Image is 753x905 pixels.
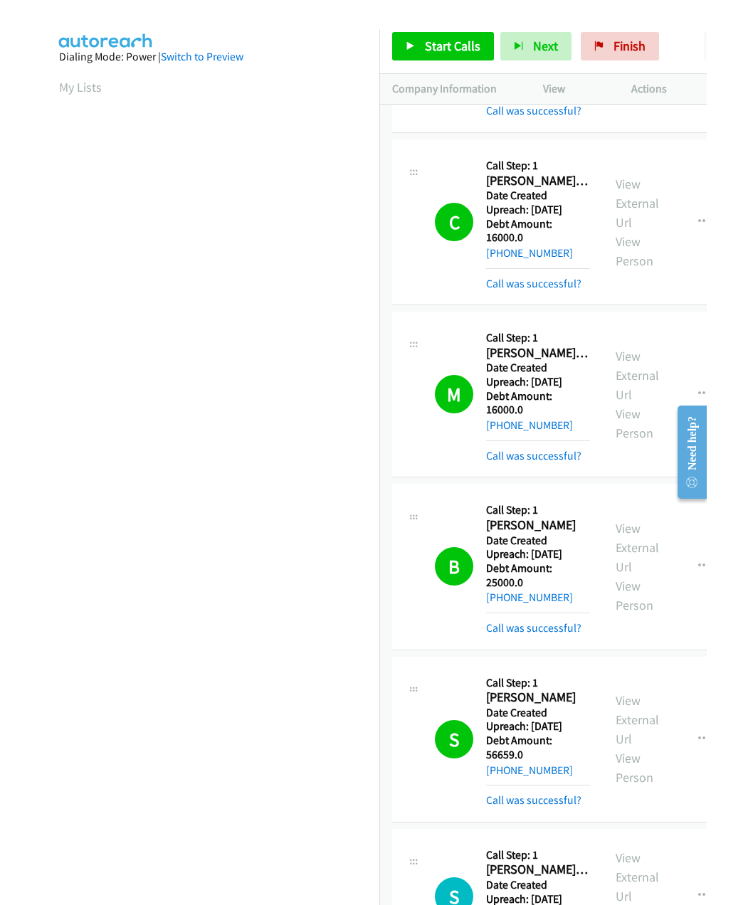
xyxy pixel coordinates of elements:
[440,189,544,216] h5: Date Created Upreach: [DATE]
[487,38,512,54] span: Next
[440,591,527,604] a: [PHONE_NUMBER]
[440,449,535,462] a: Call was successful?
[13,48,320,65] div: Dialing Mode: Power |
[440,173,544,189] h2: [PERSON_NAME] - Credit Card
[440,793,535,807] a: Call was successful?
[389,547,427,586] h1: B
[115,50,197,63] a: Switch to Preview
[440,706,544,734] h5: Date Created Upreach: [DATE]
[497,80,559,97] p: View
[658,32,746,60] button: AutoTab
[346,32,448,60] a: Start Calls
[440,503,544,517] h5: Call Step: 1
[440,331,544,345] h5: Call Step: 1
[440,561,544,589] h5: Debt Amount: 25000.0
[346,80,471,97] p: Company Information
[440,862,544,878] h2: [PERSON_NAME] - Credit Card
[440,763,527,777] a: [PHONE_NUMBER]
[440,734,544,761] h5: Debt Amount: 56659.0
[440,676,544,690] h5: Call Step: 1
[440,246,527,260] a: [PHONE_NUMBER]
[440,104,535,117] a: Call was successful?
[569,176,613,231] a: View External Url
[569,233,607,269] a: View Person
[440,277,535,290] a: Call was successful?
[440,389,544,417] h5: Debt Amount: 16000.0
[569,692,613,747] a: View External Url
[440,217,544,245] h5: Debt Amount: 16000.0
[389,203,427,241] h1: C
[389,720,427,758] h1: S
[569,406,607,441] a: View Person
[440,517,544,534] h2: [PERSON_NAME]
[13,79,56,95] a: My Lists
[440,361,544,388] h5: Date Created Upreach: [DATE]
[440,418,527,432] a: [PHONE_NUMBER]
[440,621,535,635] a: Call was successful?
[569,750,607,785] a: View Person
[440,689,544,706] h2: [PERSON_NAME]
[440,345,544,361] h2: [PERSON_NAME] - Credit Card
[379,38,434,54] span: Start Calls
[389,375,427,413] h1: M
[569,850,613,904] a: View External Url
[440,848,544,862] h5: Call Step: 1
[13,110,333,785] iframe: Dialpad
[569,578,607,613] a: View Person
[440,159,544,173] h5: Call Step: 1
[585,80,648,97] p: Actions
[569,348,613,403] a: View External Url
[440,534,544,561] h5: Date Created Upreach: [DATE]
[535,32,613,60] a: Finish
[454,32,525,60] button: Next
[567,38,599,54] span: Finish
[620,396,660,509] iframe: Resource Center
[569,520,613,575] a: View External Url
